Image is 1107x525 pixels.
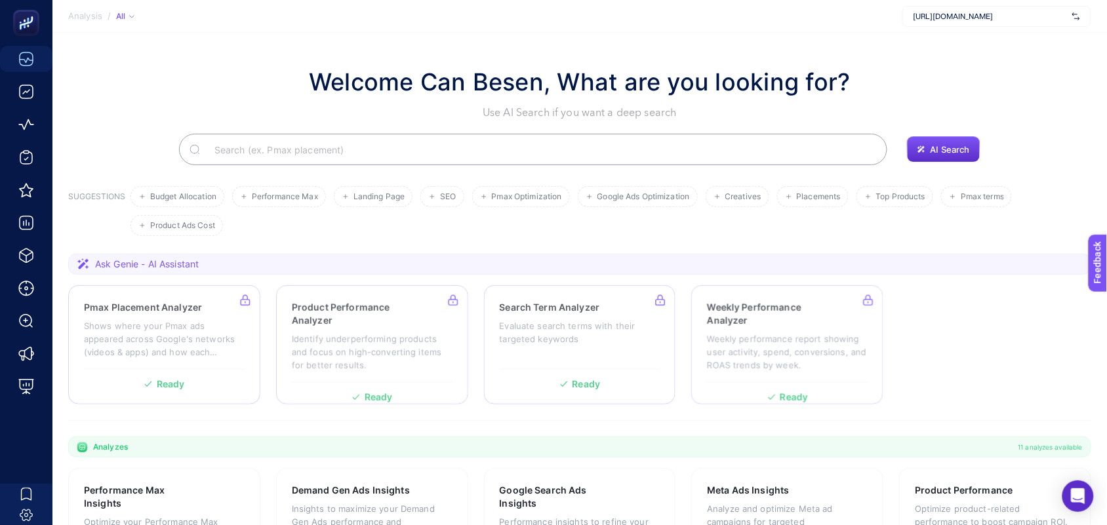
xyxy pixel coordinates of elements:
[292,484,410,497] h3: Demand Gen Ads Insights
[309,64,851,100] h1: Welcome Can Besen, What are you looking for?
[108,10,111,21] span: /
[500,484,619,510] h3: Google Search Ads Insights
[876,192,925,202] span: Top Products
[961,192,1004,202] span: Pmax terms
[1018,442,1083,452] span: 11 analyzes available
[276,285,468,404] a: Product Performance AnalyzerIdentify underperforming products and focus on high-converting items ...
[907,136,980,163] button: AI Search
[707,484,789,497] h3: Meta Ads Insights
[1072,10,1080,23] img: svg%3e
[150,192,216,202] span: Budget Allocation
[691,285,883,404] a: Weekly Performance AnalyzerWeekly performance report showing user activity, spend, conversions, a...
[84,484,203,510] h3: Performance Max Insights
[1062,480,1094,512] div: Open Intercom Messenger
[116,11,134,22] div: All
[252,192,318,202] span: Performance Max
[68,11,102,22] span: Analysis
[915,484,1013,497] h3: Product Performance
[68,191,125,236] h3: SUGGESTIONS
[309,105,851,121] p: Use AI Search if you want a deep search
[68,285,260,404] a: Pmax Placement AnalyzerShows where your Pmax ads appeared across Google's networks (videos & apps...
[93,442,128,452] span: Analyzes
[8,4,50,14] span: Feedback
[95,258,199,271] span: Ask Genie - AI Assistant
[353,192,405,202] span: Landing Page
[914,11,1067,22] span: [URL][DOMAIN_NAME]
[440,192,456,202] span: SEO
[725,192,761,202] span: Creatives
[150,221,215,231] span: Product Ads Cost
[204,131,877,168] input: Search
[484,285,676,404] a: Search Term AnalyzerEvaluate search terms with their targeted keywordsReady
[931,144,970,155] span: AI Search
[492,192,562,202] span: Pmax Optimization
[797,192,841,202] span: Placements
[597,192,690,202] span: Google Ads Optimization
